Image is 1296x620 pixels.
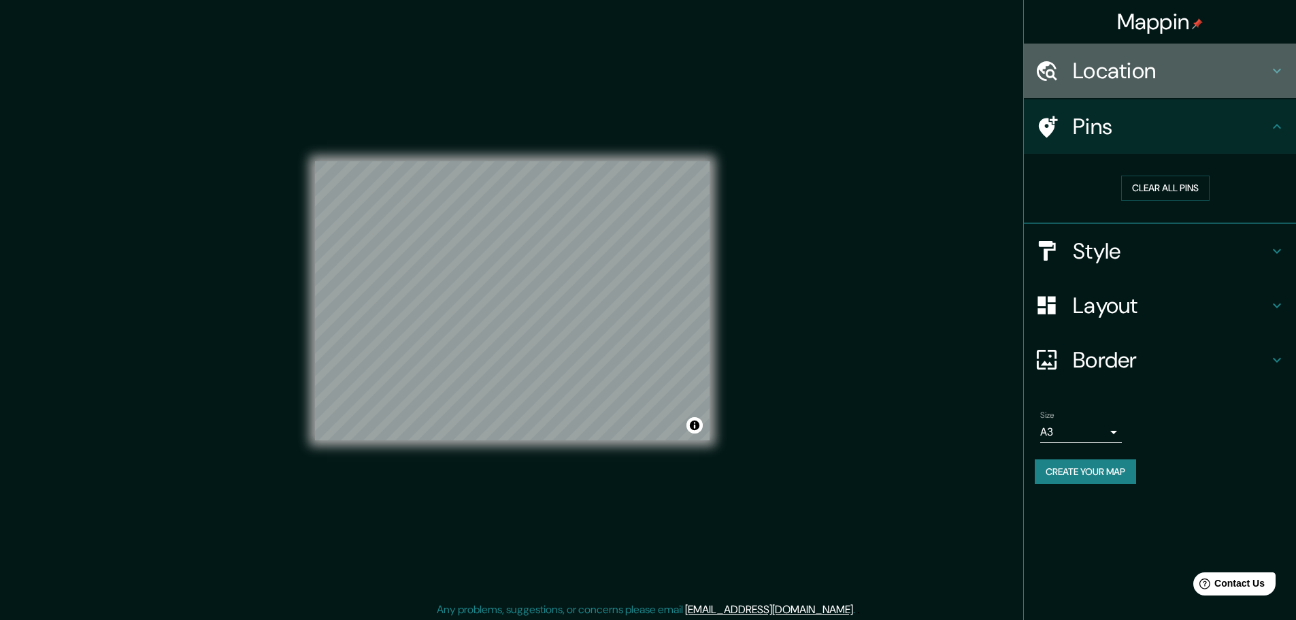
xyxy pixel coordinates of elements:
[1040,421,1122,443] div: A3
[1073,57,1269,84] h4: Location
[1192,18,1203,29] img: pin-icon.png
[686,417,703,434] button: Toggle attribution
[855,602,857,618] div: .
[1073,292,1269,319] h4: Layout
[315,161,710,440] canvas: Map
[1024,224,1296,278] div: Style
[857,602,860,618] div: .
[1024,333,1296,387] div: Border
[1024,278,1296,333] div: Layout
[1024,44,1296,98] div: Location
[1117,8,1203,35] h4: Mappin
[437,602,855,618] p: Any problems, suggestions, or concerns please email .
[1073,238,1269,265] h4: Style
[1175,567,1281,605] iframe: Help widget launcher
[1035,459,1136,485] button: Create your map
[685,602,853,617] a: [EMAIL_ADDRESS][DOMAIN_NAME]
[1073,346,1269,374] h4: Border
[1040,409,1054,421] label: Size
[1073,113,1269,140] h4: Pins
[1024,99,1296,154] div: Pins
[1121,176,1210,201] button: Clear all pins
